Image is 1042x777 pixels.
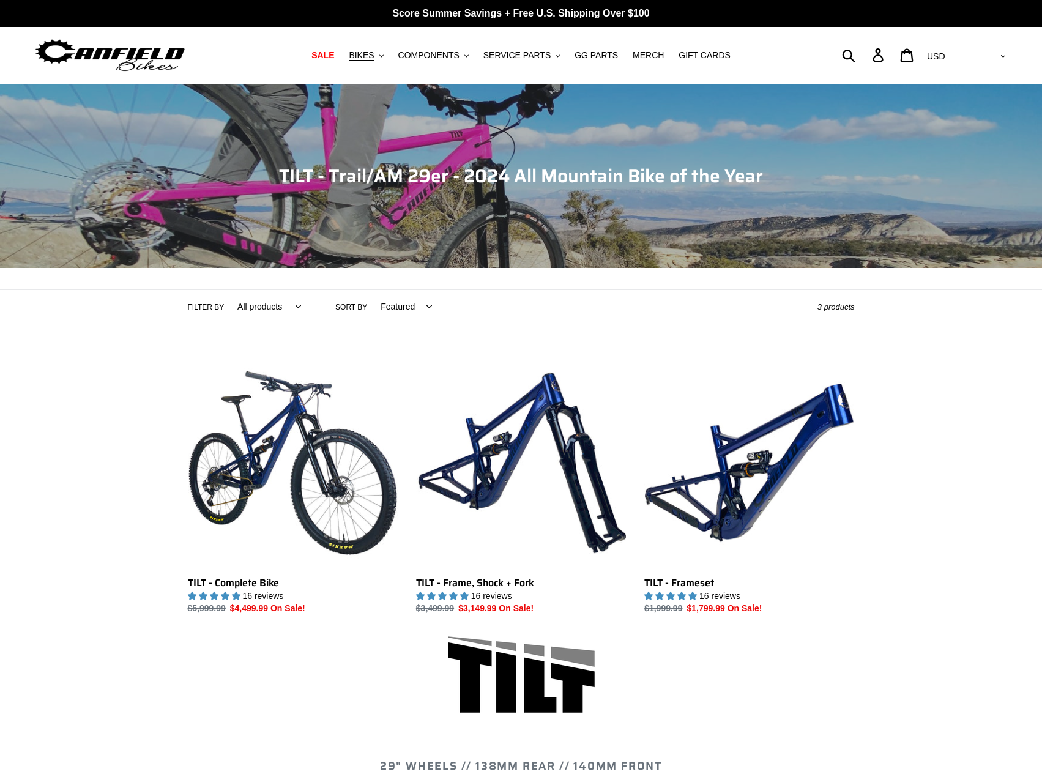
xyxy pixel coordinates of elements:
button: BIKES [343,47,389,64]
a: GIFT CARDS [672,47,737,64]
label: Filter by [188,302,225,313]
span: GG PARTS [575,50,618,61]
button: COMPONENTS [392,47,475,64]
span: GIFT CARDS [679,50,731,61]
span: SERVICE PARTS [483,50,551,61]
span: 3 products [817,302,855,311]
span: 29" WHEELS // 138mm REAR // 140mm FRONT [380,757,662,775]
a: GG PARTS [568,47,624,64]
span: MERCH [633,50,664,61]
span: TILT - Trail/AM 29er - 2024 All Mountain Bike of the Year [279,162,763,190]
button: SERVICE PARTS [477,47,566,64]
input: Search [849,42,880,69]
a: MERCH [627,47,670,64]
span: SALE [311,50,334,61]
img: Canfield Bikes [34,36,187,75]
label: Sort by [335,302,367,313]
span: BIKES [349,50,374,61]
a: SALE [305,47,340,64]
span: COMPONENTS [398,50,460,61]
